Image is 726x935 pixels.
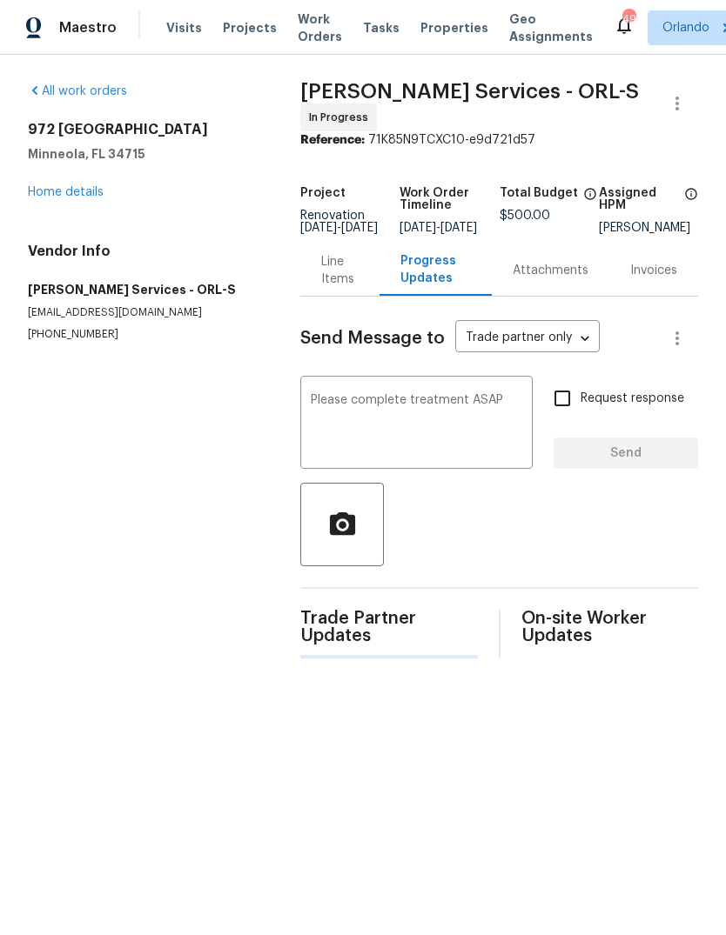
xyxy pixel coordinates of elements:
[630,262,677,279] div: Invoices
[28,145,259,163] h5: Minneola, FL 34715
[321,253,359,288] div: Line Items
[662,19,709,37] span: Orlando
[500,187,578,199] h5: Total Budget
[300,222,337,234] span: [DATE]
[300,134,365,146] b: Reference:
[28,327,259,342] p: [PHONE_NUMBER]
[581,390,684,408] span: Request response
[300,187,346,199] h5: Project
[298,10,342,45] span: Work Orders
[400,222,477,234] span: -
[166,19,202,37] span: Visits
[300,131,698,149] div: 71K85N9TCXC10-e9d721d57
[513,262,588,279] div: Attachments
[440,222,477,234] span: [DATE]
[599,222,698,234] div: [PERSON_NAME]
[363,22,400,34] span: Tasks
[309,109,375,126] span: In Progress
[400,252,471,287] div: Progress Updates
[599,187,679,211] h5: Assigned HPM
[311,394,522,455] textarea: Please complete treatment ASAP
[509,10,593,45] span: Geo Assignments
[300,610,477,644] span: Trade Partner Updates
[28,243,259,260] h4: Vendor Info
[583,187,597,210] span: The total cost of line items that have been proposed by Opendoor. This sum includes line items th...
[28,121,259,138] h2: 972 [GEOGRAPHIC_DATA]
[400,222,436,234] span: [DATE]
[420,19,488,37] span: Properties
[400,187,499,211] h5: Work Order Timeline
[455,324,600,353] div: Trade partner only
[28,186,104,198] a: Home details
[622,10,635,28] div: 49
[300,210,378,234] span: Renovation
[300,81,639,102] span: [PERSON_NAME] Services - ORL-S
[28,305,259,320] p: [EMAIL_ADDRESS][DOMAIN_NAME]
[59,19,117,37] span: Maestro
[684,187,698,222] span: The hpm assigned to this work order.
[341,222,378,234] span: [DATE]
[300,222,378,234] span: -
[521,610,698,644] span: On-site Worker Updates
[223,19,277,37] span: Projects
[28,281,259,298] h5: [PERSON_NAME] Services - ORL-S
[28,85,127,97] a: All work orders
[300,330,445,347] span: Send Message to
[500,210,550,222] span: $500.00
